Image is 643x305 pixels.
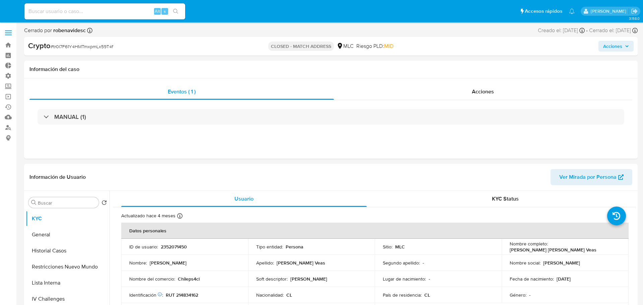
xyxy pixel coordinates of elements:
[129,292,163,298] p: Identificación :
[383,276,426,282] p: Lugar de nacimiento :
[178,276,200,282] p: Chileps4cl
[28,40,51,51] b: Crypto
[383,260,420,266] p: Segundo apellido :
[129,276,175,282] p: Nombre del comercio :
[525,8,562,15] span: Accesos rápidos
[256,260,274,266] p: Apellido :
[51,43,113,50] span: # tr0I7F61Y4HMTmxpmLx59T4f
[510,260,541,266] p: Nombre social :
[29,66,632,73] h1: Información del caso
[529,292,530,298] p: -
[121,213,175,219] p: Actualizado hace 4 meses
[510,276,554,282] p: Fecha de nacimiento :
[631,8,638,15] a: Salir
[26,211,110,227] button: KYC
[395,244,405,250] p: MLC
[155,8,160,14] span: Alt
[164,8,166,14] span: s
[166,292,198,298] p: RUT 214834162
[277,260,325,266] p: [PERSON_NAME] Veas
[423,260,424,266] p: -
[26,227,110,243] button: General
[510,241,548,247] p: Nombre completo :
[557,276,571,282] p: [DATE]
[569,8,575,14] a: Notificaciones
[586,27,588,34] span: -
[286,292,292,298] p: CL
[26,259,110,275] button: Restricciones Nuevo Mundo
[429,276,430,282] p: -
[161,244,187,250] p: 2352071450
[492,195,519,203] span: KYC Status
[234,195,254,203] span: Usuario
[101,200,107,207] button: Volver al orden por defecto
[603,41,622,52] span: Acciones
[24,27,86,34] span: Cerrado por
[591,8,629,14] p: nicolas.tyrkiel@mercadolibre.com
[337,43,354,50] div: MLC
[384,42,394,50] span: MID
[168,88,196,95] span: Eventos ( 1 )
[383,292,422,298] p: País de residencia :
[150,260,187,266] p: [PERSON_NAME]
[589,27,638,34] div: Cerrado el: [DATE]
[26,275,110,291] button: Lista Interna
[286,244,303,250] p: Persona
[256,276,288,282] p: Soft descriptor :
[52,26,86,34] b: robenavidesc
[24,7,185,16] input: Buscar usuario o caso...
[129,260,147,266] p: Nombre :
[26,243,110,259] button: Historial Casos
[256,292,284,298] p: Nacionalidad :
[54,113,86,121] h3: MANUAL (1)
[543,260,580,266] p: [PERSON_NAME]
[256,244,283,250] p: Tipo entidad :
[29,174,86,180] h1: Información de Usuario
[472,88,494,95] span: Acciones
[268,42,334,51] p: CLOSED - MATCH ADDRESS
[538,27,585,34] div: Creado el: [DATE]
[121,223,629,239] th: Datos personales
[129,244,158,250] p: ID de usuario :
[510,247,596,253] p: [PERSON_NAME] [PERSON_NAME] Veas
[356,43,394,50] span: Riesgo PLD:
[551,169,632,185] button: Ver Mirada por Persona
[424,292,430,298] p: CL
[38,200,96,206] input: Buscar
[598,41,634,52] button: Acciones
[290,276,327,282] p: [PERSON_NAME]
[169,7,183,16] button: search-icon
[510,292,526,298] p: Género :
[38,109,624,125] div: MANUAL (1)
[383,244,392,250] p: Sitio :
[559,169,617,185] span: Ver Mirada por Persona
[31,200,37,205] button: Buscar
